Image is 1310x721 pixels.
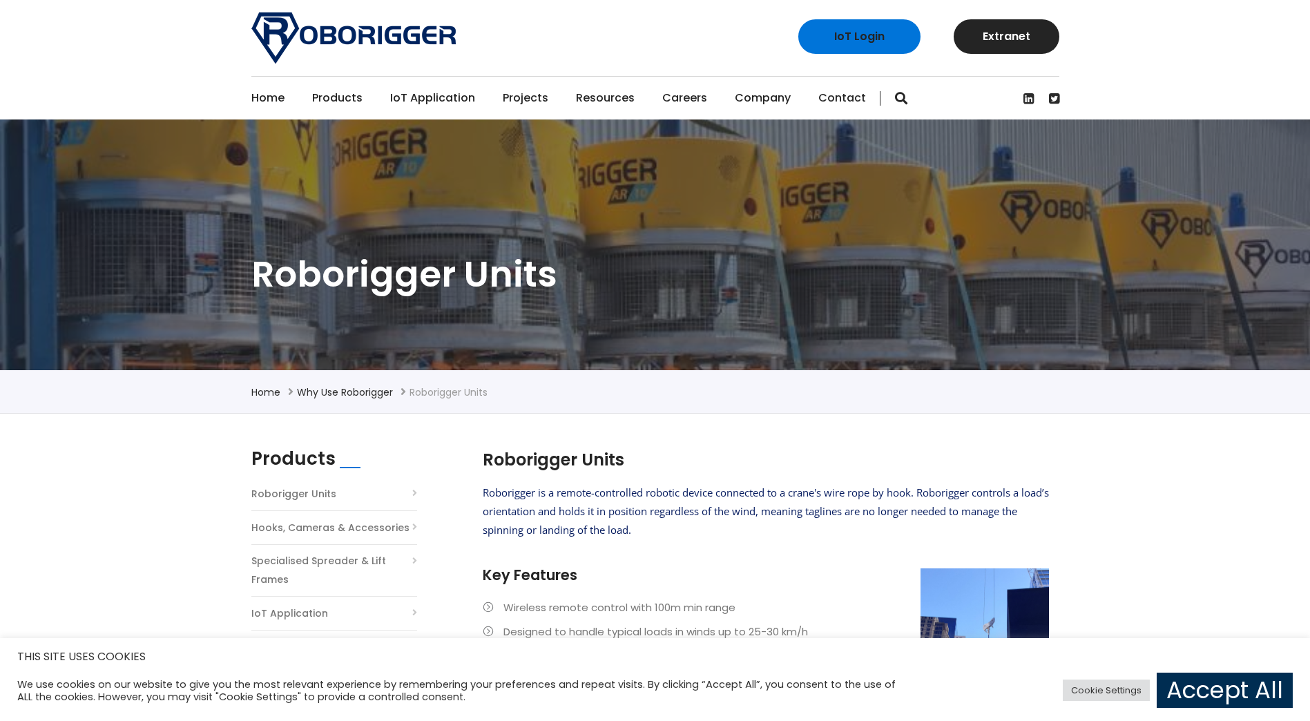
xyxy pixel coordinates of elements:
h3: Key Features [483,565,1049,585]
a: Hooks, Cameras & Accessories [251,519,410,537]
h5: THIS SITE USES COOKIES [17,648,1293,666]
a: Cookie Settings [1063,680,1150,701]
a: Contact [818,77,866,119]
a: Accept All [1157,673,1293,708]
h1: Roborigger Units [251,251,1059,298]
li: Designed to handle typical loads in winds up to 25-30 km/h [483,622,1049,641]
a: Careers [662,77,707,119]
a: Extranet [954,19,1059,54]
li: Wireless remote control with 100m min range [483,598,1049,617]
a: IoT Login [798,19,921,54]
li: Roborigger Units [410,384,488,401]
a: Home [251,77,285,119]
div: We use cookies on our website to give you the most relevant experience by remembering your prefer... [17,678,910,703]
a: Why use Roborigger [297,385,393,399]
a: IoT Application [390,77,475,119]
span: Roborigger is a remote-controlled robotic device connected to a crane's wire rope by hook. Robori... [483,486,1049,537]
a: Projects [503,77,548,119]
a: Specialised Spreader & Lift Frames [251,552,417,589]
a: IoT Application [251,604,328,623]
img: Roborigger [251,12,456,64]
a: Products [312,77,363,119]
h2: Products [251,448,336,470]
h2: Roborigger Units [483,448,1049,472]
a: Resources [576,77,635,119]
a: Roborigger Units [251,485,336,503]
a: Home [251,385,280,399]
a: Company [735,77,791,119]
